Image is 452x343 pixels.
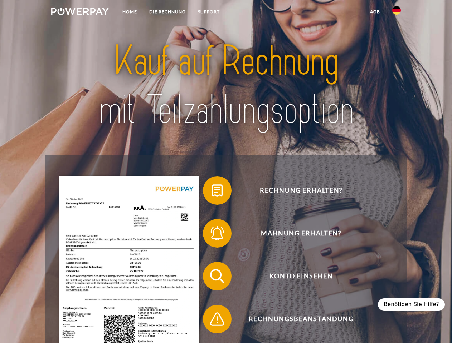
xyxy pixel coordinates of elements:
button: Rechnungsbeanstandung [203,305,389,333]
img: de [392,6,401,15]
img: qb_bell.svg [208,224,226,242]
button: Mahnung erhalten? [203,219,389,248]
img: qb_search.svg [208,267,226,285]
span: Rechnung erhalten? [213,176,389,205]
span: Konto einsehen [213,262,389,290]
img: title-powerpay_de.svg [68,34,384,137]
img: logo-powerpay-white.svg [51,8,109,15]
button: Rechnung erhalten? [203,176,389,205]
a: agb [364,5,386,18]
img: qb_warning.svg [208,310,226,328]
div: Benötigen Sie Hilfe? [378,298,445,311]
a: DIE RECHNUNG [143,5,192,18]
a: SUPPORT [192,5,226,18]
button: Konto einsehen [203,262,389,290]
img: qb_bill.svg [208,182,226,199]
span: Rechnungsbeanstandung [213,305,389,333]
span: Mahnung erhalten? [213,219,389,248]
a: Home [116,5,143,18]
